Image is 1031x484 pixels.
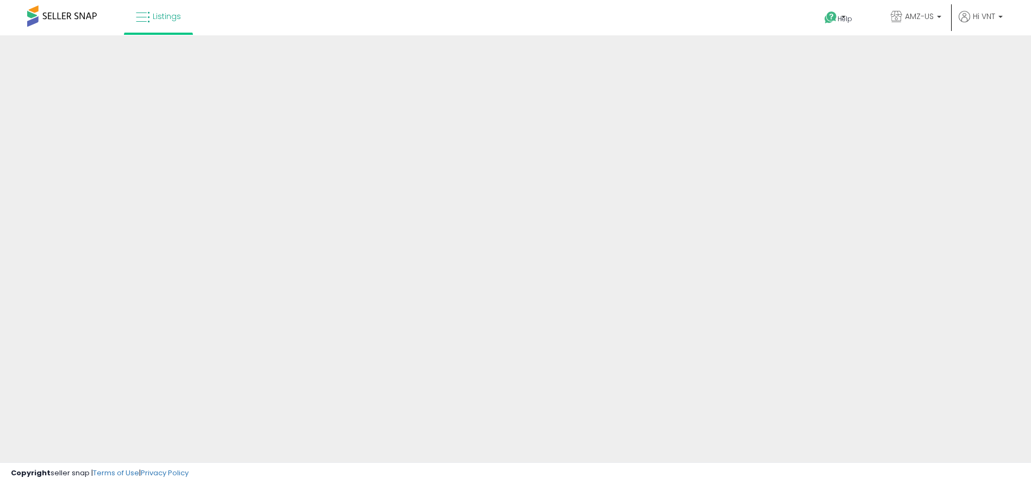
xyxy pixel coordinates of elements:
[153,11,181,22] span: Listings
[824,11,838,24] i: Get Help
[905,11,934,22] span: AMZ-US
[93,468,139,478] a: Terms of Use
[816,3,873,35] a: Help
[838,14,852,23] span: Help
[141,468,189,478] a: Privacy Policy
[11,468,51,478] strong: Copyright
[11,468,189,479] div: seller snap | |
[973,11,995,22] span: Hi VNT
[959,11,1003,35] a: Hi VNT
